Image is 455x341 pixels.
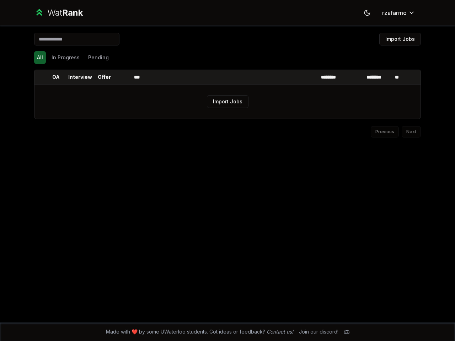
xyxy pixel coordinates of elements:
[379,33,421,45] button: Import Jobs
[34,7,83,18] a: WatRank
[376,6,421,19] button: rzafarmo
[85,51,112,64] button: Pending
[68,74,92,81] p: Interview
[49,51,82,64] button: In Progress
[47,7,83,18] div: Wat
[62,7,83,18] span: Rank
[267,329,293,335] a: Contact us!
[52,74,60,81] p: OA
[34,51,46,64] button: All
[98,74,111,81] p: Offer
[106,328,293,335] span: Made with ❤️ by some UWaterloo students. Got ideas or feedback?
[207,95,248,108] button: Import Jobs
[299,328,338,335] div: Join our discord!
[382,9,407,17] span: rzafarmo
